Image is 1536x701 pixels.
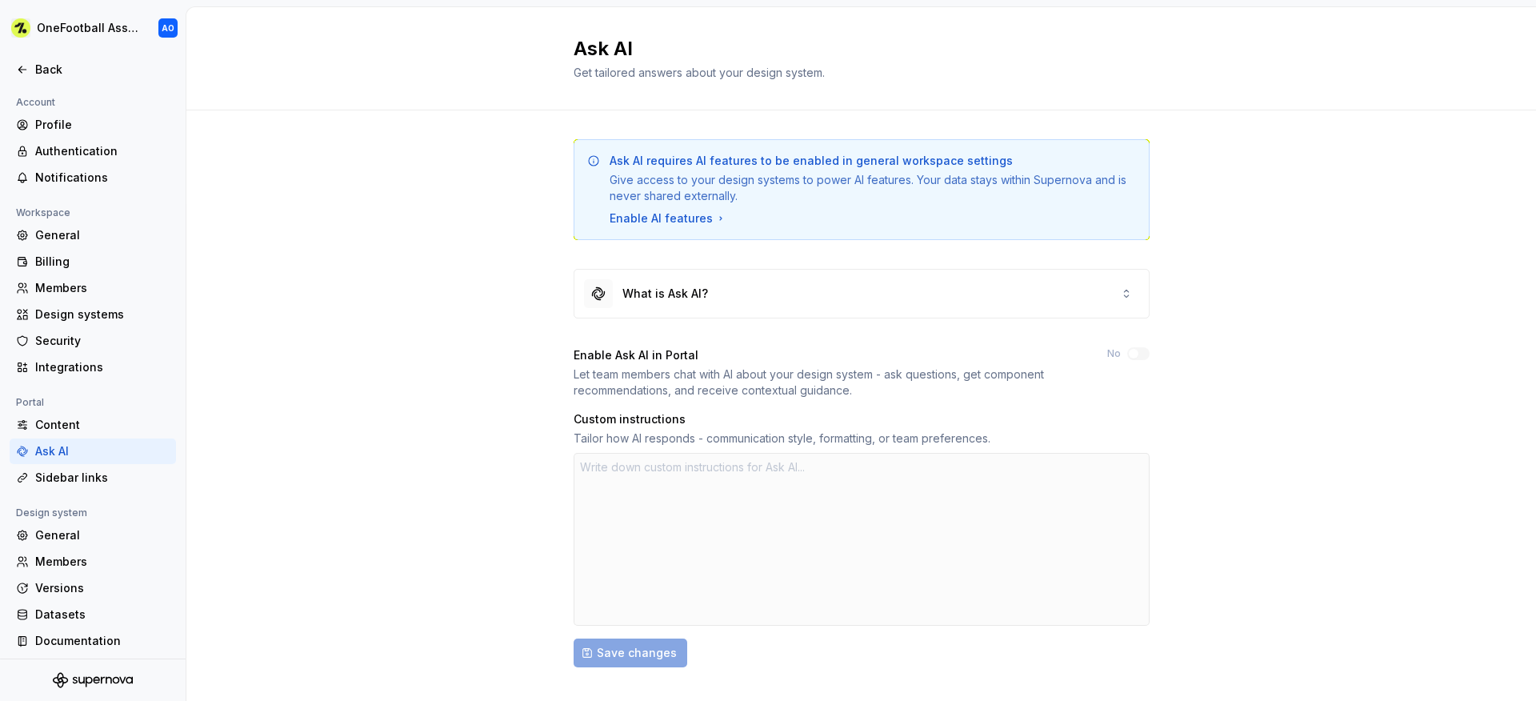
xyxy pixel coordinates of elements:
[610,210,727,226] button: Enable AI features
[10,523,176,548] a: General
[10,302,176,327] a: Design systems
[35,470,170,486] div: Sidebar links
[35,254,170,270] div: Billing
[10,165,176,190] a: Notifications
[35,359,170,375] div: Integrations
[10,93,62,112] div: Account
[35,527,170,543] div: General
[35,143,170,159] div: Authentication
[10,439,176,464] a: Ask AI
[10,275,176,301] a: Members
[35,417,170,433] div: Content
[35,280,170,296] div: Members
[35,554,170,570] div: Members
[37,20,139,36] div: OneFootball Assist
[10,112,176,138] a: Profile
[10,602,176,627] a: Datasets
[10,575,176,601] a: Versions
[10,549,176,575] a: Members
[35,443,170,459] div: Ask AI
[3,10,182,46] button: OneFootball AssistAO
[10,249,176,274] a: Billing
[35,633,170,649] div: Documentation
[1107,347,1121,360] label: No
[10,328,176,354] a: Security
[10,393,50,412] div: Portal
[10,628,176,654] a: Documentation
[10,503,94,523] div: Design system
[622,286,708,302] div: What is Ask AI?
[574,36,1130,62] h2: Ask AI
[35,333,170,349] div: Security
[10,465,176,491] a: Sidebar links
[10,57,176,82] a: Back
[10,412,176,438] a: Content
[610,172,1136,204] div: Give access to your design systems to power AI features. Your data stays within Supernova and is ...
[574,66,825,79] span: Get tailored answers about your design system.
[35,62,170,78] div: Back
[574,431,1150,447] div: Tailor how AI responds - communication style, formatting, or team preferences.
[574,347,1078,363] div: Enable Ask AI in Portal
[10,222,176,248] a: General
[35,117,170,133] div: Profile
[35,227,170,243] div: General
[11,18,30,38] img: 5b3d255f-93b1-499e-8f2d-e7a8db574ed5.png
[10,138,176,164] a: Authentication
[10,203,77,222] div: Workspace
[574,367,1078,399] div: Let team members chat with AI about your design system - ask questions, get component recommendat...
[10,355,176,380] a: Integrations
[35,580,170,596] div: Versions
[53,672,133,688] svg: Supernova Logo
[35,607,170,623] div: Datasets
[610,153,1013,169] div: Ask AI requires AI features to be enabled in general workspace settings
[35,170,170,186] div: Notifications
[574,411,1150,427] div: Custom instructions
[35,306,170,322] div: Design systems
[162,22,174,34] div: AO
